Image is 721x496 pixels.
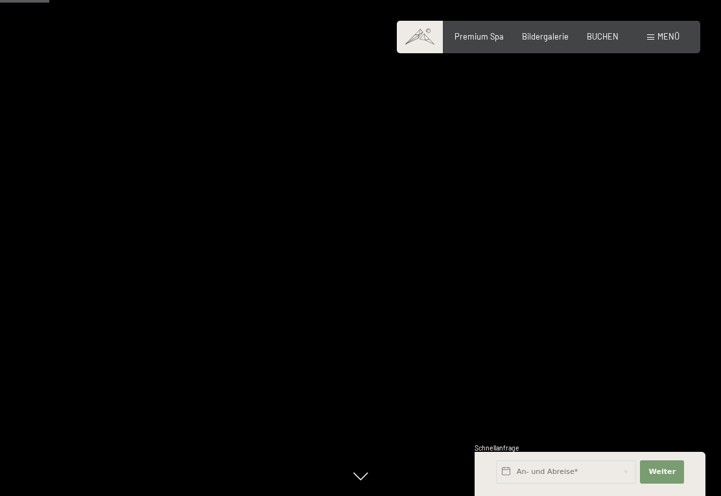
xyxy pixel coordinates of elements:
[657,31,680,42] span: Menü
[522,31,569,42] a: Bildergalerie
[640,460,684,484] button: Weiter
[475,444,519,452] span: Schnellanfrage
[587,31,619,42] a: BUCHEN
[455,31,504,42] a: Premium Spa
[648,467,676,477] span: Weiter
